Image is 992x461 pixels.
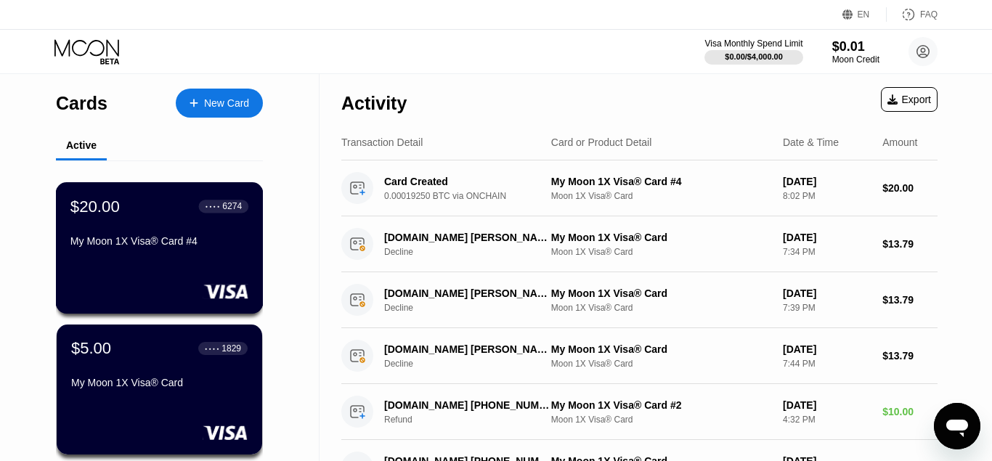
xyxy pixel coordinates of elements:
[341,216,938,272] div: [DOMAIN_NAME] [PERSON_NAME] HKDeclineMy Moon 1X Visa® CardMoon 1X Visa® Card[DATE]7:34 PM$13.79
[882,238,938,250] div: $13.79
[551,136,652,148] div: Card or Product Detail
[551,191,771,201] div: Moon 1X Visa® Card
[221,343,241,354] div: 1829
[384,343,550,355] div: [DOMAIN_NAME] [PERSON_NAME] HK
[71,377,248,388] div: My Moon 1X Visa® Card
[384,303,563,313] div: Decline
[341,136,423,148] div: Transaction Detail
[783,287,871,299] div: [DATE]
[920,9,938,20] div: FAQ
[783,343,871,355] div: [DATE]
[882,406,938,417] div: $10.00
[384,247,563,257] div: Decline
[384,287,550,299] div: [DOMAIN_NAME] [PERSON_NAME] HK
[783,176,871,187] div: [DATE]
[384,176,550,187] div: Card Created
[205,346,219,351] div: ● ● ● ●
[551,287,771,299] div: My Moon 1X Visa® Card
[57,325,262,454] div: $5.00● ● ● ●1829My Moon 1X Visa® Card
[704,38,802,65] div: Visa Monthly Spend Limit$0.00/$4,000.00
[384,359,563,369] div: Decline
[66,139,97,151] div: Active
[704,38,802,49] div: Visa Monthly Spend Limit
[783,303,871,313] div: 7:39 PM
[551,247,771,257] div: Moon 1X Visa® Card
[881,87,938,112] div: Export
[551,343,771,355] div: My Moon 1X Visa® Card
[832,39,879,54] div: $0.01
[551,415,771,425] div: Moon 1X Visa® Card
[551,232,771,243] div: My Moon 1X Visa® Card
[783,359,871,369] div: 7:44 PM
[783,232,871,243] div: [DATE]
[858,9,870,20] div: EN
[934,403,980,449] iframe: Button to launch messaging window
[783,247,871,257] div: 7:34 PM
[70,235,248,247] div: My Moon 1X Visa® Card #4
[551,303,771,313] div: Moon 1X Visa® Card
[832,54,879,65] div: Moon Credit
[71,339,111,358] div: $5.00
[222,201,242,211] div: 6274
[206,204,220,208] div: ● ● ● ●
[384,191,563,201] div: 0.00019250 BTC via ONCHAIN
[341,93,407,114] div: Activity
[842,7,887,22] div: EN
[176,89,263,118] div: New Card
[887,7,938,22] div: FAQ
[341,160,938,216] div: Card Created0.00019250 BTC via ONCHAINMy Moon 1X Visa® Card #4Moon 1X Visa® Card[DATE]8:02 PM$20.00
[832,39,879,65] div: $0.01Moon Credit
[783,191,871,201] div: 8:02 PM
[384,399,550,411] div: [DOMAIN_NAME] [PHONE_NUMBER] US
[57,183,262,313] div: $20.00● ● ● ●6274My Moon 1X Visa® Card #4
[882,136,917,148] div: Amount
[551,399,771,411] div: My Moon 1X Visa® Card #2
[882,182,938,194] div: $20.00
[783,415,871,425] div: 4:32 PM
[341,272,938,328] div: [DOMAIN_NAME] [PERSON_NAME] HKDeclineMy Moon 1X Visa® CardMoon 1X Visa® Card[DATE]7:39 PM$13.79
[56,93,107,114] div: Cards
[551,176,771,187] div: My Moon 1X Visa® Card #4
[384,415,563,425] div: Refund
[204,97,249,110] div: New Card
[887,94,931,105] div: Export
[70,197,120,216] div: $20.00
[341,328,938,384] div: [DOMAIN_NAME] [PERSON_NAME] HKDeclineMy Moon 1X Visa® CardMoon 1X Visa® Card[DATE]7:44 PM$13.79
[725,52,783,61] div: $0.00 / $4,000.00
[384,232,550,243] div: [DOMAIN_NAME] [PERSON_NAME] HK
[882,294,938,306] div: $13.79
[783,399,871,411] div: [DATE]
[882,350,938,362] div: $13.79
[341,384,938,440] div: [DOMAIN_NAME] [PHONE_NUMBER] USRefundMy Moon 1X Visa® Card #2Moon 1X Visa® Card[DATE]4:32 PM$10.00
[551,359,771,369] div: Moon 1X Visa® Card
[783,136,839,148] div: Date & Time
